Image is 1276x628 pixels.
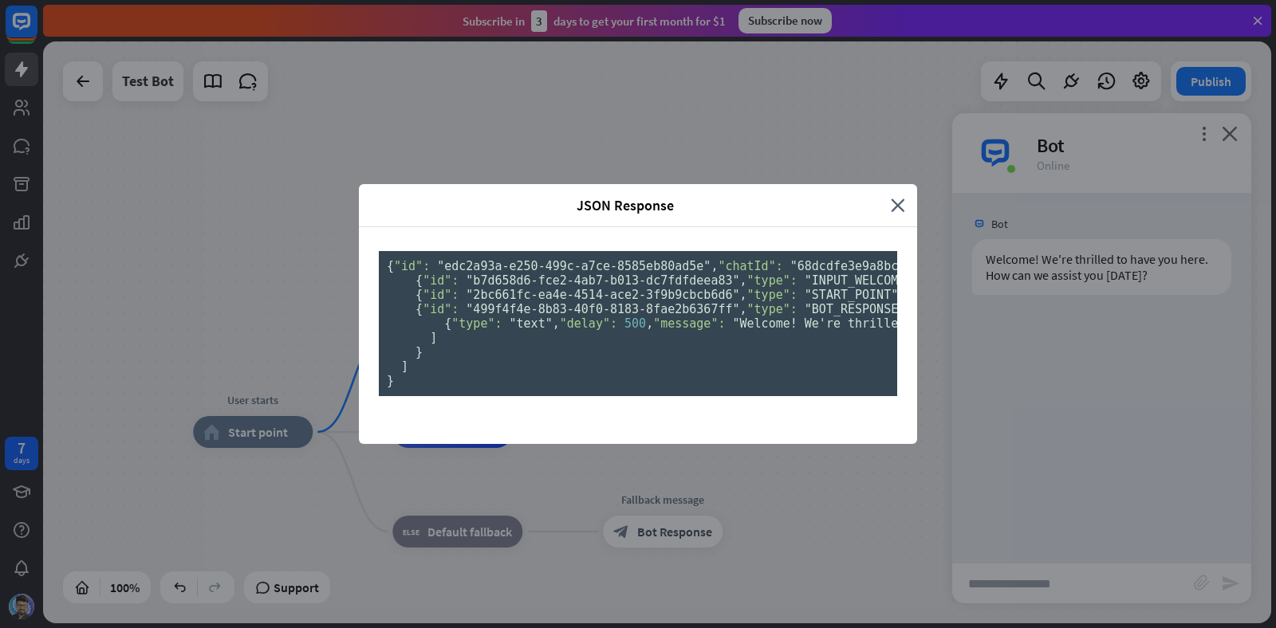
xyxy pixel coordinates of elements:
span: "68dcdfe3e9a8bc00071eba0a" [790,259,978,273]
span: "edc2a93a-e250-499c-a7ce-8585eb80ad5e" [437,259,711,273]
span: "type": [747,302,797,316]
span: JSON Response [371,196,879,214]
button: Open LiveChat chat widget [13,6,61,54]
span: "id": [423,288,459,302]
span: "type": [451,316,502,331]
i: close [891,196,905,214]
span: "message": [653,316,725,331]
span: "b7d658d6-fce2-4ab7-b013-dc7fdfdeea83" [466,273,739,288]
span: "chatId": [718,259,782,273]
span: "499f4f4e-8b83-40f0-8183-8fae2b6367ff" [466,302,739,316]
span: "delay": [560,316,617,331]
span: "2bc661fc-ea4e-4514-ace2-3f9b9cbcb6d6" [466,288,739,302]
span: "BOT_RESPONSE" [805,302,905,316]
span: "type": [747,288,797,302]
span: "type": [747,273,797,288]
span: "text" [510,316,553,331]
span: 500 [624,316,646,331]
span: "INPUT_WELCOME" [805,273,912,288]
span: "id": [423,302,459,316]
span: "id": [394,259,430,273]
span: "id": [423,273,459,288]
pre: { , , , , , , , {}, [ , ], [ { , }, { , }, { , , [ { , , } ] } ] } [379,251,897,396]
span: "Welcome! We're thrilled to have you here. How can we assist you [DATE]?" [733,316,1258,331]
span: "START_POINT" [805,288,898,302]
